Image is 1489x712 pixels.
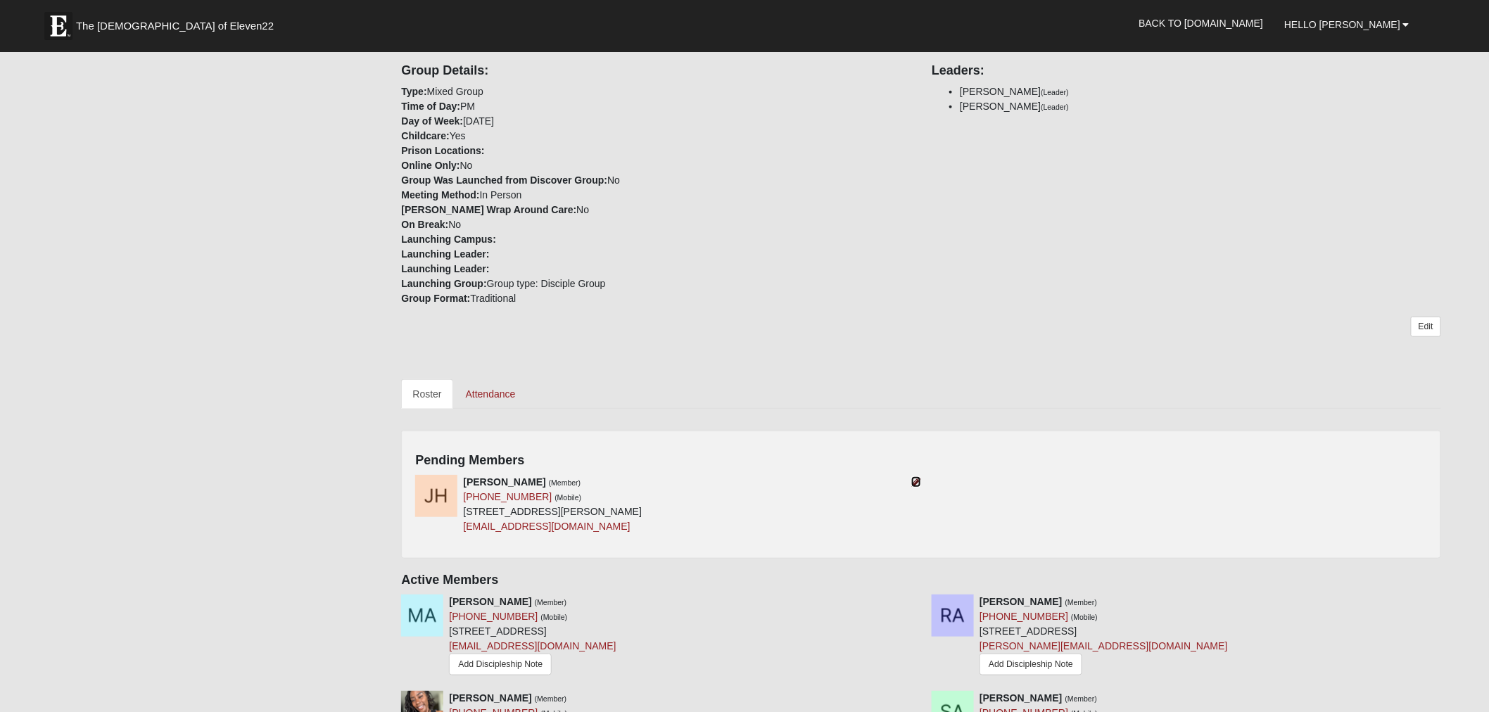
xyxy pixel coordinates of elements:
strong: Day of Week: [401,115,463,127]
a: Add Discipleship Note [449,654,552,675]
strong: Group Format: [401,293,470,304]
small: (Mobile) [555,493,581,502]
div: [STREET_ADDRESS][PERSON_NAME] [463,475,642,534]
a: [PHONE_NUMBER] [463,491,552,502]
h4: Pending Members [415,453,1427,469]
strong: Time of Day: [401,101,460,112]
a: Edit [1411,317,1441,337]
a: [PHONE_NUMBER] [449,611,538,622]
small: (Member) [535,598,567,606]
a: Attendance [455,379,527,409]
small: (Member) [1065,598,1098,606]
strong: Launching Leader: [401,248,489,260]
span: Hello [PERSON_NAME] [1284,19,1400,30]
a: [PHONE_NUMBER] [980,611,1068,622]
a: Hello [PERSON_NAME] [1274,7,1420,42]
small: (Mobile) [1071,613,1098,621]
strong: Prison Locations: [401,145,484,156]
strong: Launching Group: [401,278,486,289]
h4: Group Details: [401,63,911,79]
small: (Member) [549,478,581,487]
a: Add Discipleship Note [980,654,1082,675]
strong: [PERSON_NAME] [980,596,1062,607]
a: [PERSON_NAME][EMAIL_ADDRESS][DOMAIN_NAME] [980,640,1227,651]
a: Roster [401,379,452,409]
span: The [DEMOGRAPHIC_DATA] of Eleven22 [76,19,274,33]
strong: [PERSON_NAME] [463,476,545,488]
strong: On Break: [401,219,448,230]
strong: [PERSON_NAME] Wrap Around Care: [401,204,576,215]
li: [PERSON_NAME] [960,84,1441,99]
strong: Meeting Method: [401,189,479,201]
strong: [PERSON_NAME] [449,596,531,607]
strong: Group Was Launched from Discover Group: [401,174,607,186]
a: Back to [DOMAIN_NAME] [1128,6,1274,41]
a: [EMAIL_ADDRESS][DOMAIN_NAME] [449,640,616,651]
small: (Mobile) [540,613,567,621]
strong: Launching Leader: [401,263,489,274]
strong: Online Only: [401,160,460,171]
div: [STREET_ADDRESS] [980,595,1227,680]
small: (Leader) [1041,88,1069,96]
a: [EMAIL_ADDRESS][DOMAIN_NAME] [463,521,630,532]
strong: Launching Campus: [401,234,496,245]
a: The [DEMOGRAPHIC_DATA] of Eleven22 [37,5,319,40]
small: (Leader) [1041,103,1069,111]
h4: Active Members [401,573,1441,588]
strong: Type: [401,86,426,97]
div: Mixed Group PM [DATE] Yes No No In Person No No Group type: Disciple Group Traditional [391,53,921,306]
div: [STREET_ADDRESS] [449,595,616,679]
h4: Leaders: [932,63,1441,79]
li: [PERSON_NAME] [960,99,1441,114]
img: Eleven22 logo [44,12,72,40]
strong: Childcare: [401,130,449,141]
